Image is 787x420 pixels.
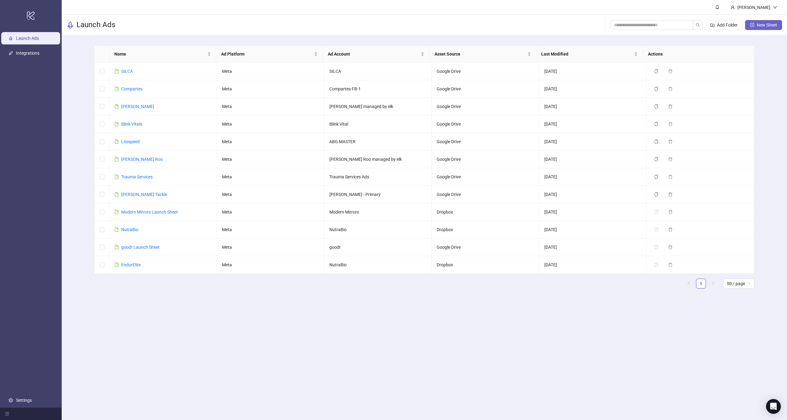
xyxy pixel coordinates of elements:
[324,133,432,151] td: ABG MASTER
[217,239,324,256] td: Meta
[114,210,119,214] span: file
[696,279,706,289] li: 1
[114,175,119,179] span: file
[539,63,647,80] td: [DATE]
[114,87,119,91] span: file
[67,21,74,29] span: rocket
[217,151,324,168] td: Meta
[536,46,643,63] th: Last Modified
[708,279,718,289] li: Next Page
[668,87,673,91] span: delete
[539,80,647,98] td: [DATE]
[654,104,658,109] span: copy
[121,227,138,232] a: NutraBio
[687,281,690,285] span: left
[750,23,754,27] span: plus-square
[217,203,324,221] td: Meta
[121,69,133,74] a: SILCA
[114,122,119,126] span: file
[121,210,178,214] a: Modern Mirrors Launch Sheet
[710,23,715,27] span: folder-add
[654,157,658,161] span: copy
[114,157,119,161] span: file
[432,133,539,151] td: Google Drive
[114,69,119,73] span: file
[668,210,673,214] span: delete
[114,245,119,249] span: file
[432,168,539,186] td: Google Drive
[766,399,781,414] div: Open Intercom Messenger
[652,208,663,216] button: The sheet needs to be migrated before it can be duplicated. Please open the sheet to migrate it.
[221,51,313,57] span: Ad Platform
[217,133,324,151] td: Meta
[121,139,140,144] a: Litespeed
[668,104,673,109] span: delete
[684,279,694,289] button: left
[541,51,633,57] span: Last Modified
[324,63,432,80] td: SILCA
[324,98,432,115] td: [PERSON_NAME] managed by elk
[432,98,539,115] td: Google Drive
[323,46,430,63] th: Ad Account
[432,239,539,256] td: Google Drive
[121,262,141,267] a: EndurElite
[715,5,719,9] span: bell
[121,245,160,250] a: goodr Launch Sheet
[668,245,673,249] span: delete
[727,279,751,288] span: 50 / page
[324,239,432,256] td: goodr
[539,221,647,239] td: [DATE]
[114,51,206,57] span: Name
[539,151,647,168] td: [DATE]
[654,87,658,91] span: copy
[539,256,647,274] td: [DATE]
[435,51,526,57] span: Asset Source
[217,115,324,133] td: Meta
[217,221,324,239] td: Meta
[16,51,39,56] a: Integrations
[328,51,419,57] span: Ad Account
[324,256,432,274] td: NutraBio
[109,46,216,63] th: Name
[217,256,324,274] td: Meta
[668,69,673,73] span: delete
[432,203,539,221] td: Dropbox
[432,115,539,133] td: Google Drive
[432,63,539,80] td: Google Drive
[668,139,673,144] span: delete
[121,192,167,197] a: [PERSON_NAME] Tackle
[324,168,432,186] td: Trauma Services Ads
[539,239,647,256] td: [DATE]
[217,186,324,203] td: Meta
[652,243,663,251] button: The sheet needs to be migrated before it can be duplicated. Please open the sheet to migrate it.
[717,23,738,27] span: Add Folder
[430,46,536,63] th: Asset Source
[668,192,673,197] span: delete
[723,279,754,289] div: Page Size
[432,80,539,98] td: Google Drive
[696,23,700,27] span: search
[654,69,658,73] span: copy
[217,80,324,98] td: Meta
[114,139,119,144] span: file
[432,221,539,239] td: Dropbox
[16,398,32,403] a: Settings
[668,157,673,161] span: delete
[114,263,119,267] span: file
[696,279,706,288] a: 1
[324,221,432,239] td: NutraBio
[654,192,658,197] span: copy
[324,203,432,221] td: Modern Mirrors
[539,115,647,133] td: [DATE]
[121,122,142,127] a: Blink Vitals
[539,168,647,186] td: [DATE]
[654,122,658,126] span: copy
[652,261,663,268] button: The sheet needs to be migrated before it can be duplicated. Please open the sheet to migrate it.
[432,256,539,274] td: Dropbox
[711,281,715,285] span: right
[217,63,324,80] td: Meta
[773,5,777,10] span: down
[324,151,432,168] td: [PERSON_NAME] Roo managed by elk
[432,151,539,168] td: Google Drive
[745,20,782,30] button: New Sheet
